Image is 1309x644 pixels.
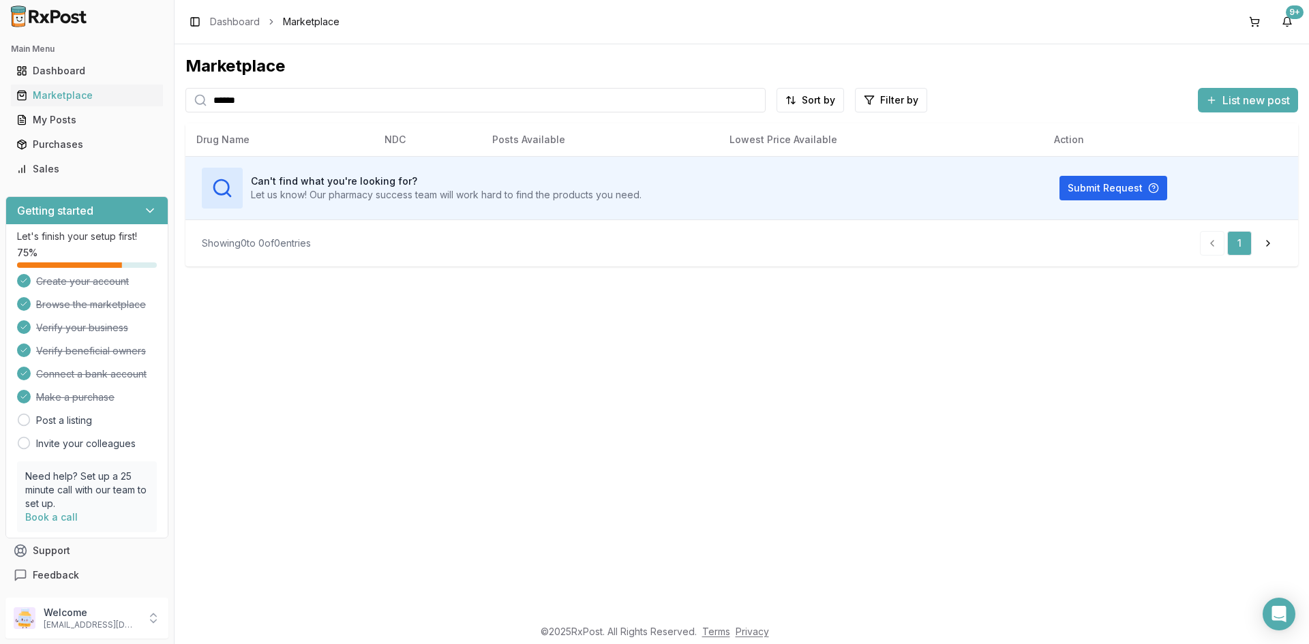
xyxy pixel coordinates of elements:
[777,88,844,112] button: Sort by
[5,60,168,82] button: Dashboard
[880,93,918,107] span: Filter by
[16,113,157,127] div: My Posts
[1043,123,1298,156] th: Action
[11,83,163,108] a: Marketplace
[16,138,157,151] div: Purchases
[5,85,168,106] button: Marketplace
[719,123,1043,156] th: Lowest Price Available
[33,568,79,582] span: Feedback
[251,174,642,188] h3: Can't find what you're looking for?
[5,158,168,180] button: Sales
[5,5,93,27] img: RxPost Logo
[1227,231,1252,256] a: 1
[16,162,157,176] div: Sales
[702,626,730,637] a: Terms
[5,538,168,563] button: Support
[36,275,129,288] span: Create your account
[855,88,927,112] button: Filter by
[736,626,769,637] a: Privacy
[1286,5,1304,19] div: 9+
[1254,231,1282,256] a: Go to next page
[36,367,147,381] span: Connect a bank account
[11,59,163,83] a: Dashboard
[185,123,374,156] th: Drug Name
[36,298,146,311] span: Browse the marketplace
[44,606,138,619] p: Welcome
[481,123,719,156] th: Posts Available
[16,89,157,102] div: Marketplace
[202,236,311,250] div: Showing 0 to 0 of 0 entries
[36,390,115,404] span: Make a purchase
[5,109,168,131] button: My Posts
[14,607,35,629] img: User avatar
[1276,11,1298,33] button: 9+
[802,93,835,107] span: Sort by
[36,344,146,358] span: Verify beneficial owners
[5,563,168,587] button: Feedback
[17,246,37,260] span: 75 %
[1198,95,1298,108] a: List new post
[11,108,163,132] a: My Posts
[210,15,340,29] nav: breadcrumb
[185,55,1298,77] div: Marketplace
[44,619,138,630] p: [EMAIL_ADDRESS][DOMAIN_NAME]
[1222,92,1290,108] span: List new post
[283,15,340,29] span: Marketplace
[17,230,157,243] p: Let's finish your setup first!
[1198,88,1298,112] button: List new post
[36,437,136,450] a: Invite your colleagues
[36,321,128,335] span: Verify your business
[5,134,168,155] button: Purchases
[17,202,93,219] h3: Getting started
[11,44,163,55] h2: Main Menu
[374,123,481,156] th: NDC
[11,132,163,157] a: Purchases
[1059,176,1167,200] button: Submit Request
[210,15,260,29] a: Dashboard
[16,64,157,78] div: Dashboard
[25,511,78,523] a: Book a call
[1263,598,1295,630] div: Open Intercom Messenger
[36,414,92,427] a: Post a listing
[11,157,163,181] a: Sales
[25,470,149,510] p: Need help? Set up a 25 minute call with our team to set up.
[251,188,642,202] p: Let us know! Our pharmacy success team will work hard to find the products you need.
[1200,231,1282,256] nav: pagination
